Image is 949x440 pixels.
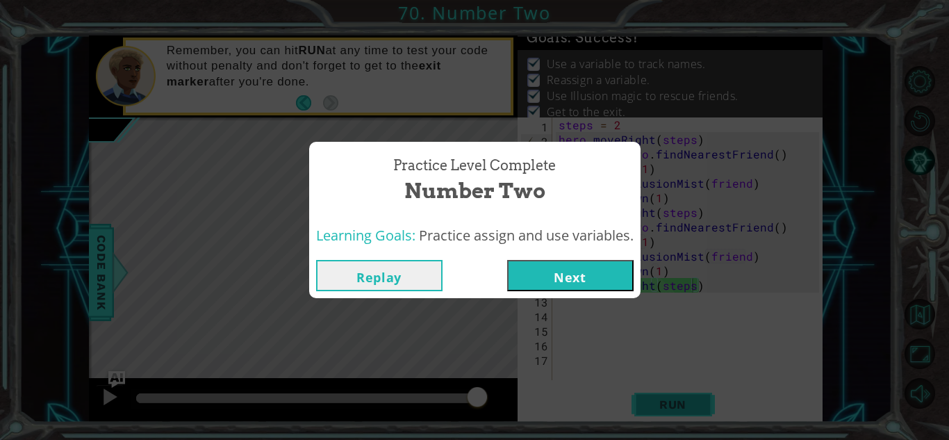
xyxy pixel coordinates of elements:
[393,156,556,176] span: Practice Level Complete
[316,260,443,291] button: Replay
[404,176,545,206] span: Number Two
[316,226,415,245] span: Learning Goals:
[419,226,634,245] span: Practice assign and use variables.
[507,260,634,291] button: Next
